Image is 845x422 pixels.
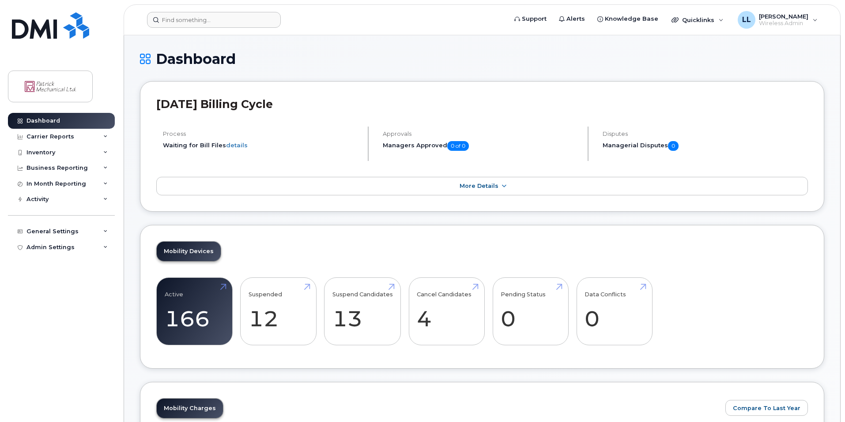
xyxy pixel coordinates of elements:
[332,282,393,340] a: Suspend Candidates 13
[447,141,469,151] span: 0 of 0
[156,97,808,111] h2: [DATE] Billing Cycle
[585,282,644,340] a: Data Conflicts 0
[460,183,498,189] span: More Details
[157,399,223,418] a: Mobility Charges
[668,141,679,151] span: 0
[226,142,248,149] a: details
[603,131,808,137] h4: Disputes
[165,282,224,340] a: Active 166
[733,404,800,412] span: Compare To Last Year
[163,131,360,137] h4: Process
[383,141,580,151] h5: Managers Approved
[140,51,824,67] h1: Dashboard
[725,400,808,416] button: Compare To Last Year
[417,282,476,340] a: Cancel Candidates 4
[249,282,308,340] a: Suspended 12
[603,141,808,151] h5: Managerial Disputes
[383,131,580,137] h4: Approvals
[163,141,360,149] li: Waiting for Bill Files
[157,242,221,261] a: Mobility Devices
[501,282,560,340] a: Pending Status 0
